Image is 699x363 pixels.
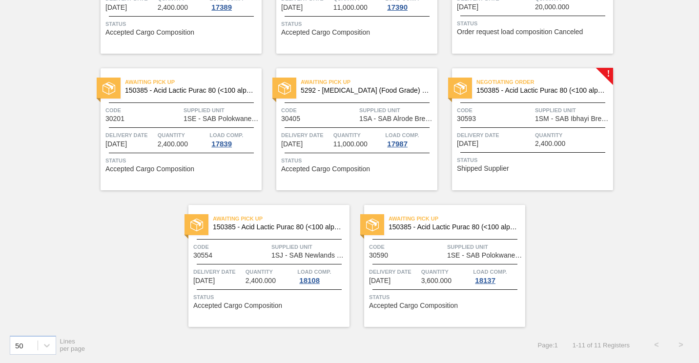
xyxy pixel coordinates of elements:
[457,130,533,140] span: Delivery Date
[644,333,669,357] button: <
[15,341,23,349] div: 50
[389,223,517,231] span: 150385 - Acid Lactic Purac 80 (<100 alpha)(25kg)
[281,156,435,165] span: Status
[105,105,181,115] span: Code
[535,130,611,140] span: Quantity
[281,115,300,122] span: 30405
[281,4,303,11] span: 07/10/2025
[573,342,630,349] span: 1 - 11 of 11 Registers
[369,277,391,284] span: 08/18/2025
[457,3,478,11] span: 07/31/2025
[369,292,523,302] span: Status
[213,223,342,231] span: 150385 - Acid Lactic Purac 80 (<100 alpha)
[209,140,234,148] div: 17839
[193,302,282,309] span: Accepted Cargo Composition
[476,77,613,87] span: Negotiating Order
[359,105,435,115] span: Supplied Unit
[190,219,203,231] img: status
[209,130,259,148] a: Load Comp.17839
[366,219,379,231] img: status
[447,242,523,252] span: Supplied Unit
[385,130,419,140] span: Load Comp.
[454,82,467,95] img: status
[193,292,347,302] span: Status
[476,87,605,94] span: 150385 - Acid Lactic Purac 80 (<100 alpha)(25kg)
[271,242,347,252] span: Supplied Unit
[209,130,243,140] span: Load Comp.
[105,165,194,173] span: Accepted Cargo Composition
[158,130,207,140] span: Quantity
[281,105,357,115] span: Code
[281,19,435,29] span: Status
[535,140,565,147] span: 2,400.000
[60,338,85,352] span: Lines per page
[457,105,533,115] span: Code
[193,242,269,252] span: Code
[281,29,370,36] span: Accepted Cargo Composition
[457,28,583,36] span: Order request load composition Canceled
[389,214,525,223] span: Awaiting Pick Up
[457,155,611,165] span: Status
[369,302,458,309] span: Accepted Cargo Composition
[281,165,370,173] span: Accepted Cargo Composition
[359,115,435,122] span: 1SA - SAB Alrode Brewery
[385,3,410,11] div: 17390
[297,267,331,277] span: Load Comp.
[262,68,437,190] a: statusAwaiting Pick Up5292 - [MEDICAL_DATA] (Food Grade) flakesCode30405Supplied Unit1SA - SAB Al...
[105,29,194,36] span: Accepted Cargo Composition
[349,205,525,327] a: statusAwaiting Pick Up150385 - Acid Lactic Purac 80 (<100 alpha)(25kg)Code30590Supplied Unit1SE -...
[278,82,291,95] img: status
[209,3,234,11] div: 17389
[538,342,558,349] span: Page : 1
[125,87,254,94] span: 150385 - Acid Lactic Purac 80 (<100 alpha)(25kg)
[473,277,497,284] div: 18137
[184,105,259,115] span: Supplied Unit
[669,333,693,357] button: >
[105,19,259,29] span: Status
[421,277,452,284] span: 3,600.000
[333,141,368,148] span: 11,000.000
[369,267,419,277] span: Delivery Date
[158,141,188,148] span: 2,400.000
[297,267,347,284] a: Load Comp.18108
[193,252,212,259] span: 30554
[301,77,437,87] span: Awaiting Pick Up
[193,277,215,284] span: 08/14/2025
[281,141,303,148] span: 08/07/2025
[457,140,478,147] span: 08/14/2025
[297,277,322,284] div: 18108
[369,252,388,259] span: 30590
[86,68,262,190] a: statusAwaiting Pick Up150385 - Acid Lactic Purac 80 (<100 alpha)(25kg)Code30201Supplied Unit1SE -...
[535,3,569,11] span: 20,000.000
[281,130,331,140] span: Delivery Date
[105,141,127,148] span: 08/04/2025
[385,140,410,148] div: 17987
[457,19,611,28] span: Status
[271,252,347,259] span: 1SJ - SAB Newlands Brewery
[535,115,611,122] span: 1SM - SAB Ibhayi Brewery
[193,267,243,277] span: Delivery Date
[174,205,349,327] a: statusAwaiting Pick Up150385 - Acid Lactic Purac 80 (<100 alpha)Code30554Supplied Unit1SJ - SAB N...
[213,214,349,223] span: Awaiting Pick Up
[301,87,430,94] span: 5292 - Calcium Chloride (Food Grade) flakes
[246,277,276,284] span: 2,400.000
[105,4,127,11] span: 07/04/2025
[457,165,509,172] span: Shipped Supplier
[103,82,115,95] img: status
[369,242,445,252] span: Code
[333,130,383,140] span: Quantity
[473,267,507,277] span: Load Comp.
[105,156,259,165] span: Status
[437,68,613,190] a: !statusNegotiating Order150385 - Acid Lactic Purac 80 (<100 alpha)(25kg)Code30593Supplied Unit1SM...
[158,4,188,11] span: 2,400.000
[473,267,523,284] a: Load Comp.18137
[105,130,155,140] span: Delivery Date
[385,130,435,148] a: Load Comp.17987
[184,115,259,122] span: 1SE - SAB Polokwane Brewery
[535,105,611,115] span: Supplied Unit
[125,77,262,87] span: Awaiting Pick Up
[421,267,471,277] span: Quantity
[447,252,523,259] span: 1SE - SAB Polokwane Brewery
[333,4,368,11] span: 11,000.000
[246,267,295,277] span: Quantity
